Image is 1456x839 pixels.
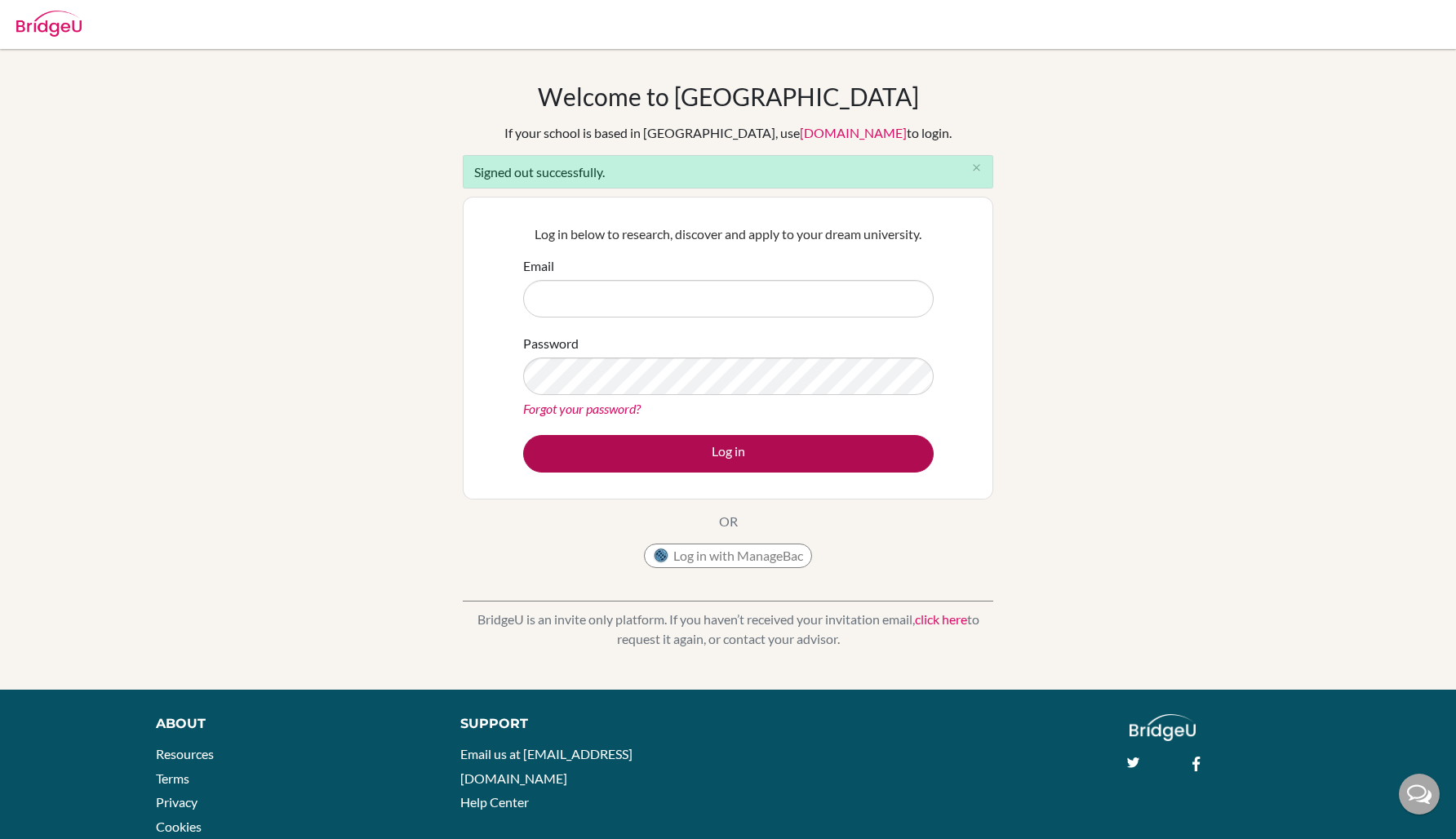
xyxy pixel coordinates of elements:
span: 幫助 [42,11,67,26]
a: Help Center [460,794,529,810]
div: If your school is based in [GEOGRAPHIC_DATA], use to login. [504,123,952,143]
div: Signed out successfully. [463,155,993,189]
div: About [156,714,424,734]
a: Cookies [156,819,202,834]
a: Forgot your password? [523,401,641,416]
a: [DOMAIN_NAME] [800,125,907,140]
label: Password [523,334,579,353]
button: Close [960,156,992,180]
p: Log in below to research, discover and apply to your dream university. [523,224,934,244]
a: Resources [156,746,214,761]
a: click here [915,611,967,627]
a: Email us at [EMAIL_ADDRESS][DOMAIN_NAME] [460,746,633,786]
p: OR [719,512,738,531]
a: Terms [156,770,189,786]
a: Privacy [156,794,198,810]
i: close [970,162,983,174]
img: logo_white@2x-f4f0deed5e89b7ecb1c2cc34c3e3d731f90f0f143d5ea2071677605dd97b5244.png [1130,714,1196,741]
h1: Welcome to [GEOGRAPHIC_DATA] [538,82,919,111]
button: Log in [523,435,934,473]
p: BridgeU is an invite only platform. If you haven’t received your invitation email, to request it ... [463,610,993,649]
label: Email [523,256,554,276]
div: Support [460,714,709,734]
button: Log in with ManageBac [644,544,812,568]
img: Bridge-U [16,11,82,37]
